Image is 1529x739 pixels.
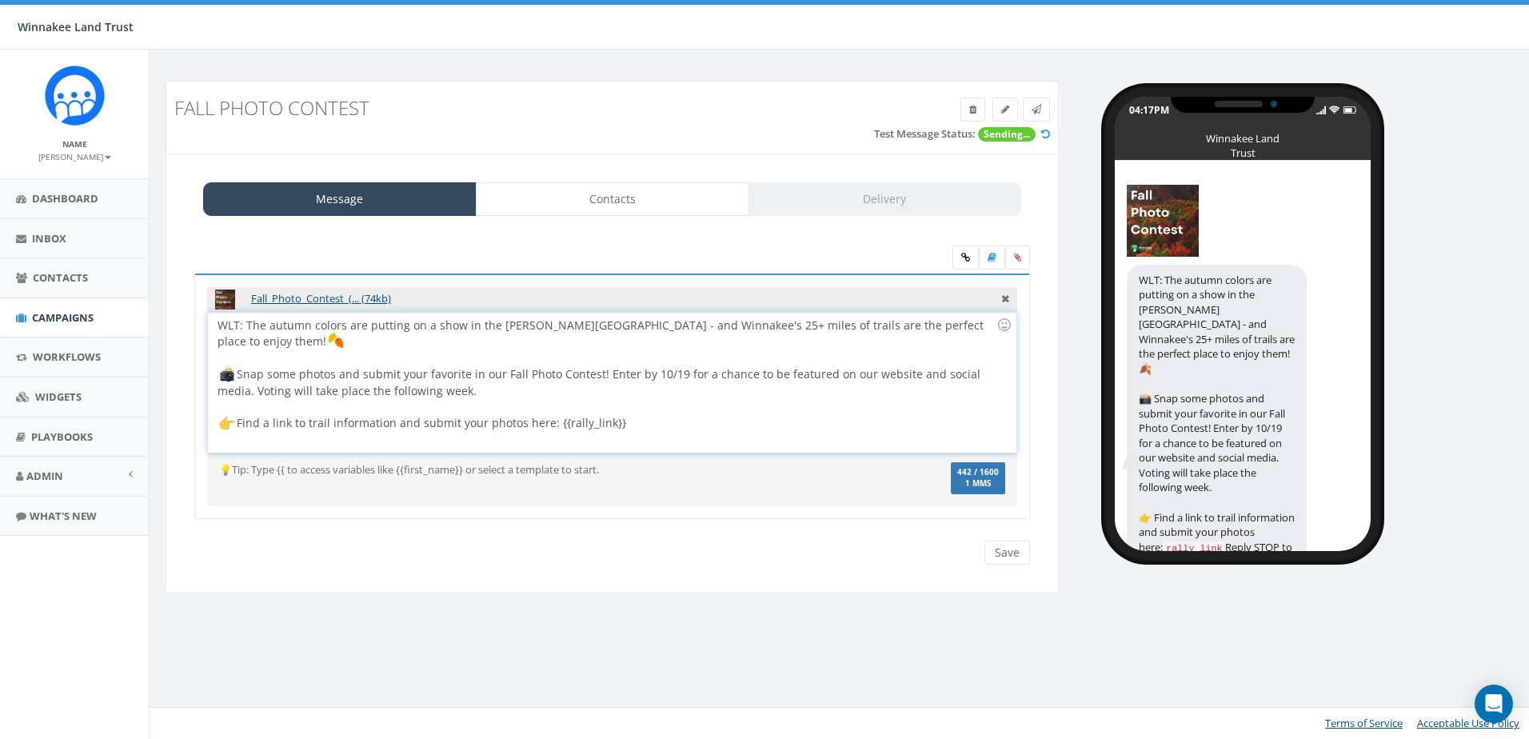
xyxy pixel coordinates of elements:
[18,19,134,34] span: Winnakee Land Trust
[995,315,1014,334] div: Use the TAB key to insert emoji faster
[219,366,235,382] img: 📸
[208,313,1016,453] div: WLT: The autumn colors are putting on a show in the [PERSON_NAME][GEOGRAPHIC_DATA] - and Winnakee...
[1005,246,1030,270] span: Attach your media
[476,182,749,216] a: Contacts
[957,467,999,477] span: 442 / 1600
[1203,131,1283,139] div: Winnakee Land Trust
[957,480,999,488] span: 1 MMS
[32,191,98,206] span: Dashboard
[984,541,1030,565] input: Save
[31,429,93,444] span: Playbooks
[1417,716,1519,730] a: Acceptable Use Policy
[203,182,477,216] a: Message
[62,138,87,150] small: Name
[328,333,344,349] img: 🍂
[45,66,105,126] img: Rally_Corp_Icon.png
[969,102,976,116] span: Delete Campaign
[30,509,97,523] span: What's New
[174,98,825,118] h3: Fall Photo Contest
[33,270,88,285] span: Contacts
[874,126,976,142] label: Test Message Status:
[1032,102,1041,116] span: Send Test Message
[26,469,63,483] span: Admin
[1127,265,1307,578] div: WLT: The autumn colors are putting on a show in the [PERSON_NAME][GEOGRAPHIC_DATA] - and Winnakee...
[219,415,235,431] img: 👉
[38,149,111,163] a: [PERSON_NAME]
[1163,541,1225,556] code: rally_link
[38,151,111,162] small: [PERSON_NAME]
[207,462,882,477] div: 💡Tip: Type {{ to access variables like {{first_name}} or select a template to start.
[32,231,66,246] span: Inbox
[1129,103,1169,117] div: 04:17PM
[32,310,94,325] span: Campaigns
[979,246,1005,270] label: Insert Template Text
[1001,102,1009,116] span: Edit Campaign
[978,127,1036,142] span: Sending...
[33,350,101,364] span: Workflows
[1325,716,1403,730] a: Terms of Service
[35,389,82,404] span: Widgets
[1475,685,1513,723] div: Open Intercom Messenger
[251,291,391,306] a: Fall_Photo_Contest_(... (74kb)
